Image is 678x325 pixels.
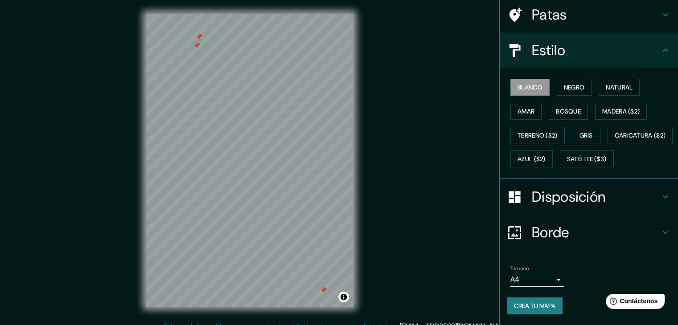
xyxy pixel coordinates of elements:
[510,79,550,96] button: Blanco
[608,127,673,144] button: Caricatura ($2)
[599,290,668,315] iframe: Lanzador de widgets de ayuda
[510,150,553,167] button: Azul ($2)
[557,79,592,96] button: Negro
[567,155,607,163] font: Satélite ($3)
[572,127,600,144] button: Gris
[579,131,593,139] font: Gris
[507,297,563,314] button: Crea tu mapa
[532,41,565,60] font: Estilo
[532,5,567,24] font: Patas
[500,32,678,68] div: Estilo
[500,179,678,215] div: Disposición
[595,103,647,120] button: Madera ($2)
[560,150,614,167] button: Satélite ($3)
[500,215,678,250] div: Borde
[510,103,542,120] button: Amar
[518,155,546,163] font: Azul ($2)
[599,79,640,96] button: Natural
[564,83,585,91] font: Negro
[615,131,666,139] font: Caricatura ($2)
[510,275,519,284] font: A4
[556,107,581,115] font: Bosque
[510,272,564,287] div: A4
[510,127,565,144] button: Terreno ($2)
[518,83,542,91] font: Blanco
[518,107,534,115] font: Amar
[549,103,588,120] button: Bosque
[518,131,558,139] font: Terreno ($2)
[532,187,605,206] font: Disposición
[606,83,633,91] font: Natural
[338,292,349,302] button: Activar o desactivar atribución
[510,265,529,272] font: Tamaño
[146,14,353,307] canvas: Mapa
[602,107,640,115] font: Madera ($2)
[514,302,555,310] font: Crea tu mapa
[532,223,569,242] font: Borde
